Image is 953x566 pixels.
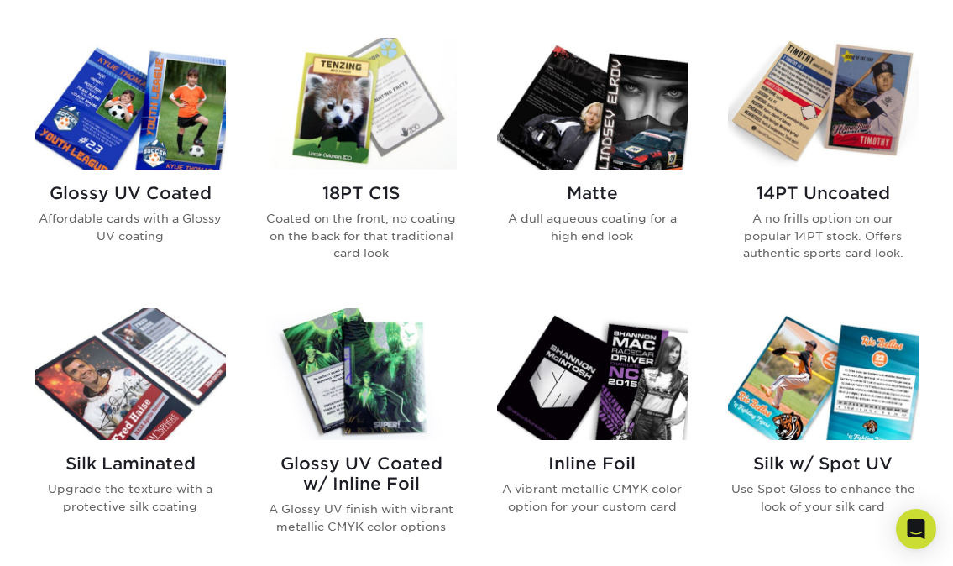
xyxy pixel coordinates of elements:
[728,453,919,474] h2: Silk w/ Spot UV
[728,183,919,203] h2: 14PT Uncoated
[35,453,226,474] h2: Silk Laminated
[266,453,457,494] h2: Glossy UV Coated w/ Inline Foil
[35,210,226,244] p: Affordable cards with a Glossy UV coating
[497,38,688,288] a: Matte Trading Cards Matte A dull aqueous coating for a high end look
[728,308,919,440] img: Silk w/ Spot UV Trading Cards
[266,210,457,261] p: Coated on the front, no coating on the back for that traditional card look
[497,210,688,244] p: A dull aqueous coating for a high end look
[728,210,919,261] p: A no frills option on our popular 14PT stock. Offers authentic sports card look.
[35,308,226,562] a: Silk Laminated Trading Cards Silk Laminated Upgrade the texture with a protective silk coating
[266,38,457,288] a: 18PT C1S Trading Cards 18PT C1S Coated on the front, no coating on the back for that traditional ...
[497,480,688,515] p: A vibrant metallic CMYK color option for your custom card
[35,480,226,515] p: Upgrade the texture with a protective silk coating
[728,38,919,288] a: 14PT Uncoated Trading Cards 14PT Uncoated A no frills option on our popular 14PT stock. Offers au...
[35,308,226,440] img: Silk Laminated Trading Cards
[497,183,688,203] h2: Matte
[728,308,919,562] a: Silk w/ Spot UV Trading Cards Silk w/ Spot UV Use Spot Gloss to enhance the look of your silk card
[896,509,936,549] div: Open Intercom Messenger
[728,38,919,170] img: 14PT Uncoated Trading Cards
[266,38,457,170] img: 18PT C1S Trading Cards
[266,308,457,440] img: Glossy UV Coated w/ Inline Foil Trading Cards
[266,500,457,535] p: A Glossy UV finish with vibrant metallic CMYK color options
[35,38,226,170] img: Glossy UV Coated Trading Cards
[497,38,688,170] img: Matte Trading Cards
[497,453,688,474] h2: Inline Foil
[266,183,457,203] h2: 18PT C1S
[35,38,226,288] a: Glossy UV Coated Trading Cards Glossy UV Coated Affordable cards with a Glossy UV coating
[35,183,226,203] h2: Glossy UV Coated
[497,308,688,440] img: Inline Foil Trading Cards
[266,308,457,562] a: Glossy UV Coated w/ Inline Foil Trading Cards Glossy UV Coated w/ Inline Foil A Glossy UV finish ...
[497,308,688,562] a: Inline Foil Trading Cards Inline Foil A vibrant metallic CMYK color option for your custom card
[728,480,919,515] p: Use Spot Gloss to enhance the look of your silk card
[4,515,143,560] iframe: Google Customer Reviews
